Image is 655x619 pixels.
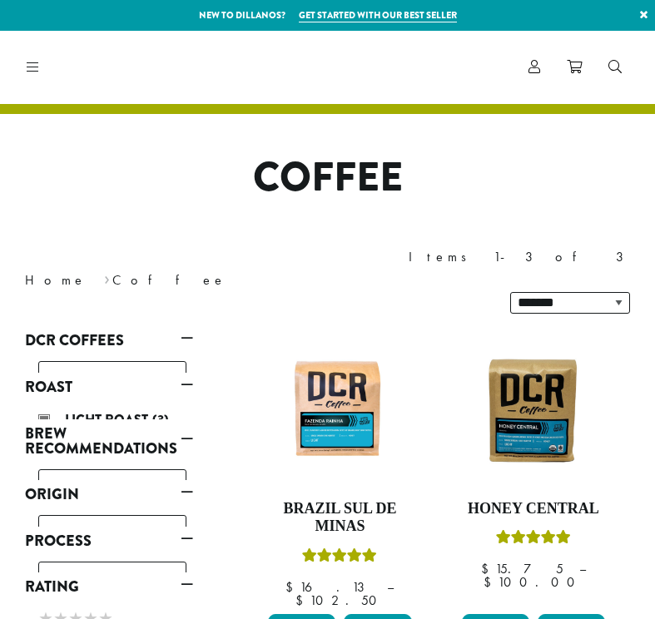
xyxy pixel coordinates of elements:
bdi: 16.13 [285,578,371,596]
a: Get started with our best seller [299,8,457,22]
span: – [387,578,394,596]
a: Home [25,271,87,289]
bdi: 102.50 [295,592,385,609]
span: › [104,265,110,290]
bdi: 100.00 [484,573,583,591]
a: Brew Recommendations [25,419,193,463]
span: – [579,560,586,577]
a: Honey CentralRated 5.00 out of 5 [458,334,609,607]
img: Honey-Central-stock-image-fix-1200-x-900.png [458,354,609,468]
div: Rating [25,601,193,619]
span: (3) [152,410,169,429]
div: Rated 5.00 out of 5 [496,527,571,552]
div: Brew Recommendations [25,463,193,481]
a: Rating [25,572,193,601]
a: Origin [25,480,193,508]
img: Fazenda-Rainha_12oz_Mockup.jpg [264,354,415,468]
a: Brazil Sul De MinasRated 5.00 out of 5 [264,334,415,607]
div: Rated 5.00 out of 5 [302,546,377,571]
h4: Honey Central [458,500,609,518]
h4: Brazil Sul De Minas [264,500,415,536]
a: DCR Coffees [25,326,193,354]
span: $ [285,578,300,596]
div: Items 1-3 of 3 [409,247,630,267]
a: Roast [25,373,193,401]
span: $ [481,560,495,577]
h1: Coffee [12,154,643,202]
div: DCR Coffees [25,354,193,373]
nav: Breadcrumb [25,270,303,290]
a: Search [595,53,635,81]
span: $ [484,573,498,591]
span: Light Roast [65,410,152,429]
bdi: 15.75 [481,560,563,577]
span: $ [295,592,310,609]
div: Origin [25,508,193,527]
div: Roast [25,401,193,419]
div: Process [25,555,193,573]
a: Process [25,527,193,555]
